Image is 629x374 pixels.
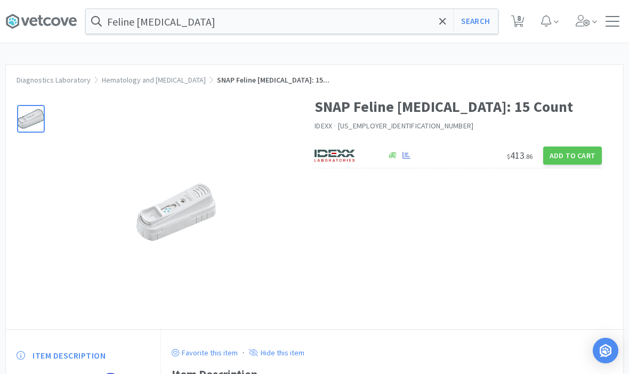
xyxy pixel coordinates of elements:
span: $ [507,152,510,160]
p: Hide this item [258,348,304,357]
div: Open Intercom Messenger [593,338,618,363]
img: 6df72e12422b45d59dc49da08545bb83_635383.png [136,172,216,252]
button: Add to Cart [543,147,602,165]
img: 13250b0087d44d67bb1668360c5632f9_13.png [314,148,354,164]
button: Search [453,9,497,34]
span: SNAP Feline [MEDICAL_DATA]: 15... [217,75,329,85]
span: 413 [507,149,533,161]
p: Favorite this item [179,348,238,357]
a: IDEXX [314,121,332,131]
h1: SNAP Feline [MEDICAL_DATA]: 15 Count [314,95,602,119]
input: Search by item, sku, manufacturer, ingredient, size... [86,9,498,34]
a: Hematology and [MEDICAL_DATA] [102,75,206,85]
a: Diagnostics Laboratory [17,75,91,85]
a: 8 [507,18,529,28]
span: [US_EMPLOYER_IDENTIFICATION_NUMBER] [338,121,474,131]
span: Item Description [33,350,106,361]
span: · [334,121,336,131]
div: · [243,346,244,360]
span: . 86 [525,152,533,160]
